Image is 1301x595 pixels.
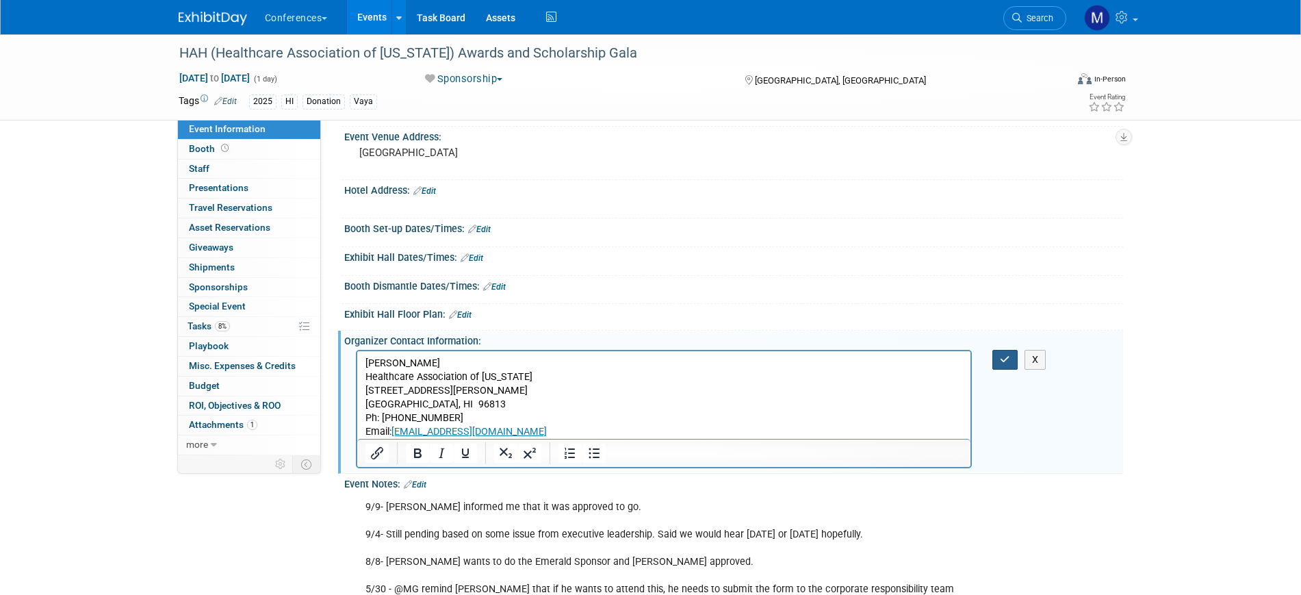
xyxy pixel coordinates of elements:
a: Edit [461,253,483,263]
td: Personalize Event Tab Strip [269,455,293,473]
a: Edit [483,282,506,292]
span: 1 [247,420,257,430]
button: Numbered list [558,444,582,463]
button: Superscript [518,444,541,463]
a: Search [1003,6,1066,30]
span: Search [1022,13,1053,23]
a: ROI, Objectives & ROO [178,396,320,416]
a: Travel Reservations [178,199,320,218]
div: Event Venue Address: [344,127,1123,144]
button: Bold [406,444,429,463]
td: Tags [179,94,237,110]
div: 2025 [249,94,276,109]
button: Italic [430,444,453,463]
div: Vaya [350,94,377,109]
a: Misc. Expenses & Credits [178,357,320,376]
span: Budget [189,380,220,391]
div: HI [281,94,298,109]
span: ROI, Objectives & ROO [189,400,281,411]
span: Giveaways [189,242,233,253]
span: [DATE] [DATE] [179,72,250,84]
a: Edit [404,480,426,490]
button: Underline [454,444,477,463]
div: HAH (Healthcare Association of [US_STATE]) Awards and Scholarship Gala [175,41,1046,66]
img: ExhibitDay [179,12,247,25]
iframe: Rich Text Area [357,351,971,439]
img: Format-Inperson.png [1078,73,1092,84]
a: Attachments1 [178,416,320,435]
span: Attachments [189,419,257,430]
a: Special Event [178,297,320,316]
span: more [186,439,208,450]
span: Shipments [189,262,235,273]
span: Asset Reservations [189,222,270,233]
span: [GEOGRAPHIC_DATA], [GEOGRAPHIC_DATA] [755,75,926,86]
span: (1 day) [253,75,277,84]
a: more [178,435,320,455]
div: Booth Set-up Dates/Times: [344,218,1123,236]
a: Shipments [178,258,320,277]
div: Organizer Contact Information: [344,331,1123,348]
a: Asset Reservations [178,218,320,238]
pre: [GEOGRAPHIC_DATA] [359,147,654,159]
a: Playbook [178,337,320,356]
div: Event Rating [1088,94,1125,101]
a: Event Information [178,120,320,139]
span: to [208,73,221,84]
span: Misc. Expenses & Credits [189,360,296,371]
span: 8% [215,321,230,331]
div: Donation [302,94,345,109]
div: Exhibit Hall Floor Plan: [344,304,1123,322]
button: Bullet list [582,444,606,463]
span: Sponsorships [189,281,248,292]
a: Edit [214,97,237,106]
a: Edit [413,186,436,196]
a: Booth [178,140,320,159]
span: Presentations [189,182,248,193]
img: Marygrace LeGros [1084,5,1110,31]
div: Hotel Address: [344,180,1123,198]
span: Playbook [189,340,229,351]
div: Booth Dismantle Dates/Times: [344,276,1123,294]
span: Travel Reservations [189,202,272,213]
button: Sponsorship [420,72,508,86]
button: X [1025,350,1046,370]
td: Toggle Event Tabs [292,455,320,473]
a: Tasks8% [178,317,320,336]
a: Edit [449,310,472,320]
span: Tasks [188,320,230,331]
div: Exhibit Hall Dates/Times: [344,247,1123,265]
div: Event Format [986,71,1126,92]
a: Budget [178,377,320,396]
span: Staff [189,163,209,174]
a: Staff [178,160,320,179]
button: Subscript [494,444,517,463]
a: Giveaways [178,238,320,257]
a: Sponsorships [178,278,320,297]
a: Presentations [178,179,320,198]
button: Insert/edit link [365,444,389,463]
a: Edit [468,225,491,234]
div: In-Person [1094,74,1126,84]
span: Booth not reserved yet [218,143,231,153]
div: Event Notes: [344,474,1123,492]
span: Event Information [189,123,266,134]
span: Special Event [189,301,246,312]
span: Booth [189,143,231,154]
